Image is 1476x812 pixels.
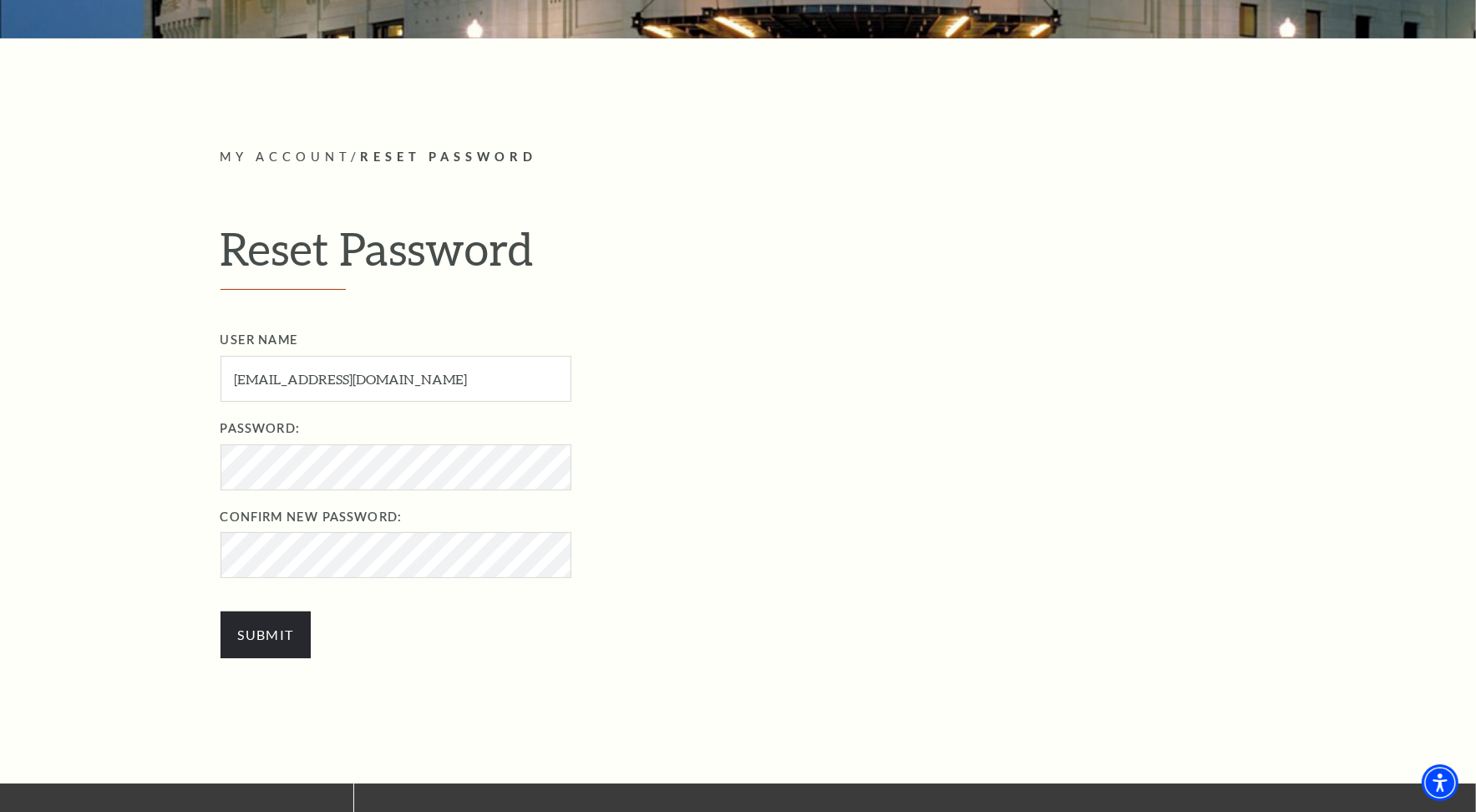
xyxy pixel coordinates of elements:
input: User Name [221,356,571,402]
p: / [221,147,1256,168]
label: Password: [221,419,1292,439]
h1: Reset Password [221,221,1256,290]
span: Reset Password [360,150,537,164]
label: Confirm New Password: [221,507,1292,528]
span: My Account [221,150,352,164]
input: Submit button [221,612,312,658]
label: User Name [221,330,1292,351]
div: Accessibility Menu [1422,764,1458,801]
